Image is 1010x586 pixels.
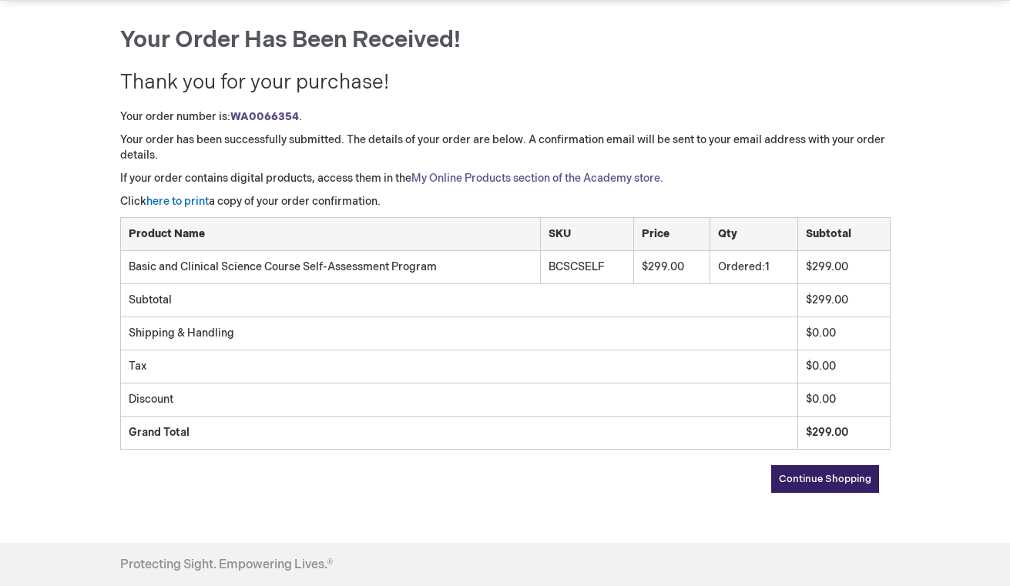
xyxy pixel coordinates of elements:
span: Your order has been received! [120,26,461,54]
th: SKU [540,218,634,251]
a: WA0066354 [230,110,299,123]
td: Basic and Clinical Science Course Self-Assessment Program [120,251,540,283]
a: My Online Products section of the Academy store. [411,172,663,185]
p: If your order contains digital products, access them in the [120,171,891,186]
td: $0.00 [797,383,890,417]
p: Your order number is: . [120,109,891,125]
a: Continue Shopping [771,465,879,493]
th: Qty [710,218,797,251]
td: $299.00 [797,284,890,317]
td: $299.00 [797,251,890,283]
h2: Thank you for your purchase! [120,72,891,95]
td: $299.00 [797,417,890,450]
p: Your order has been successfully submitted. The details of your order are below. A confirmation e... [120,132,891,163]
a: here to print [146,195,209,208]
td: Grand Total [120,417,797,450]
td: 1 [710,251,797,283]
td: Shipping & Handling [120,317,797,350]
td: Tax [120,350,797,383]
span: Continue Shopping [779,473,871,485]
th: Subtotal [797,218,890,251]
span: Ordered: [718,260,765,273]
td: $0.00 [797,350,890,383]
h4: Protecting Sight. Empowering Lives.® [120,558,333,572]
td: Discount [120,383,797,417]
p: Click a copy of your order confirmation. [120,194,891,209]
td: Subtotal [120,284,797,317]
td: $299.00 [634,251,710,283]
td: BCSCSELF [540,251,634,283]
th: Price [634,218,710,251]
td: $0.00 [797,317,890,350]
th: Product Name [120,218,540,251]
